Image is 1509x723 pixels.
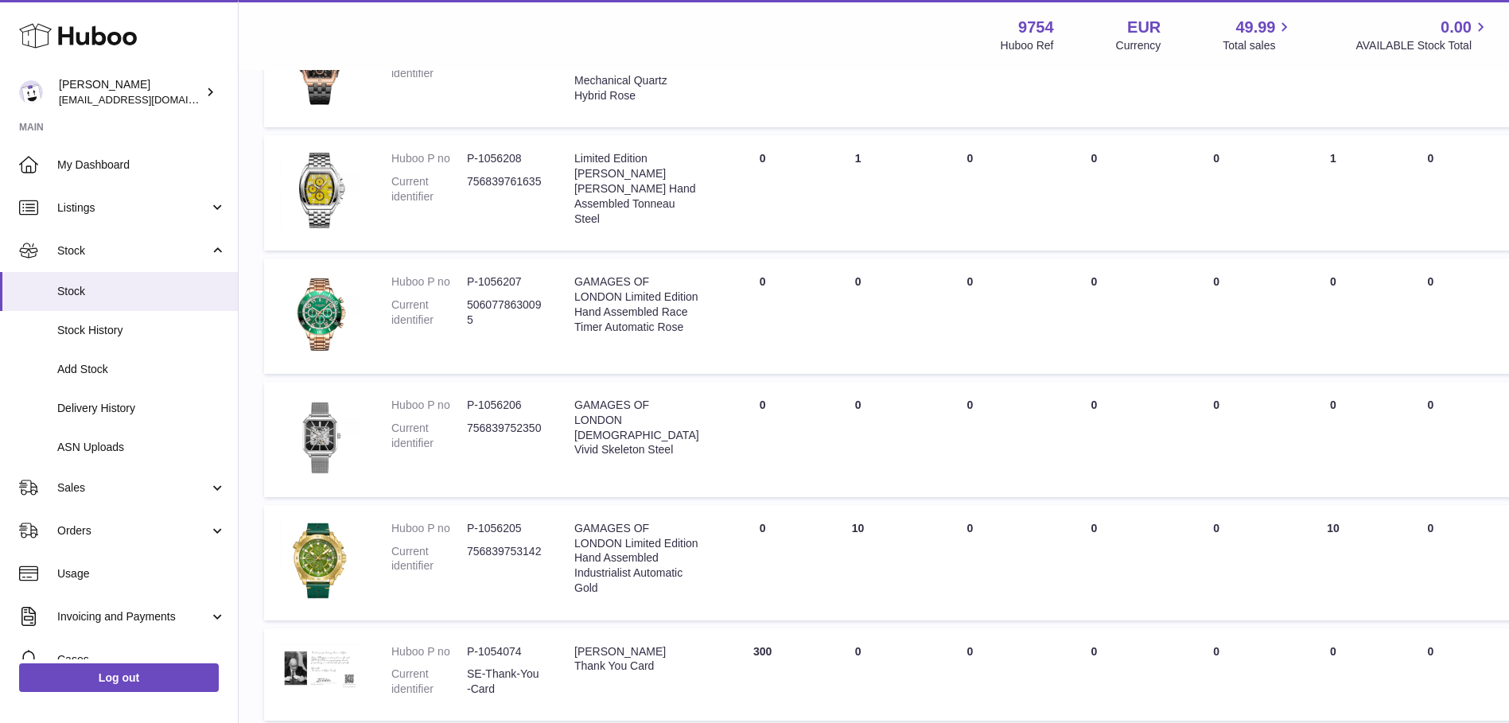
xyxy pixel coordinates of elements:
dd: P-1056207 [467,274,543,290]
span: Delivery History [57,401,226,416]
dt: Huboo P no [391,644,467,659]
span: ASN Uploads [57,440,226,455]
td: 0 [1387,258,1474,374]
td: 0 [1279,628,1387,721]
dd: 756839761635 [467,174,543,204]
td: 0 [1034,135,1153,251]
td: 0 [1387,505,1474,620]
td: 0 [715,135,811,251]
td: 0 [906,135,1035,251]
strong: 9754 [1018,17,1054,38]
td: 0 [1387,628,1474,721]
div: [PERSON_NAME] [59,77,202,107]
span: 0 [1213,398,1219,411]
a: 49.99 Total sales [1223,17,1293,53]
img: product image [280,398,360,477]
div: Currency [1116,38,1161,53]
td: 1 [1279,135,1387,251]
span: 0 [1213,275,1219,288]
div: Limited Edition [PERSON_NAME] [PERSON_NAME] Hand Assembled Tonneau Steel [574,151,699,226]
span: Total sales [1223,38,1293,53]
dd: P-1054074 [467,644,543,659]
span: 0.00 [1441,17,1472,38]
a: Log out [19,663,219,692]
span: [EMAIL_ADDRESS][DOMAIN_NAME] [59,93,234,106]
div: [PERSON_NAME] Thank You Card [574,644,699,674]
span: Invoicing and Payments [57,609,209,624]
td: 0 [715,505,811,620]
td: 0 [811,258,906,374]
td: 1 [811,135,906,251]
td: 0 [811,382,906,497]
span: My Dashboard [57,157,226,173]
dd: P-1056205 [467,521,543,536]
dd: SE-Thank-You-Card [467,667,543,697]
img: product image [280,644,360,692]
dt: Current identifier [391,297,467,328]
dt: Current identifier [391,667,467,697]
img: product image [280,274,360,354]
dd: 5060778630095 [467,297,543,328]
dt: Huboo P no [391,274,467,290]
td: 0 [1034,628,1153,721]
td: 0 [1387,135,1474,251]
td: 0 [715,258,811,374]
span: Listings [57,200,209,216]
dd: P-1056206 [467,398,543,413]
dd: 756839753142 [467,544,543,574]
dt: Current identifier [391,174,467,204]
td: 10 [811,505,906,620]
img: product image [280,521,360,601]
div: GAMAGES OF LONDON [DEMOGRAPHIC_DATA] Vivid Skeleton Steel [574,398,699,458]
span: Usage [57,566,226,581]
span: AVAILABLE Stock Total [1355,38,1490,53]
td: 0 [1279,382,1387,497]
td: 0 [1279,258,1387,374]
td: 300 [715,628,811,721]
span: 0 [1213,152,1219,165]
td: 0 [1034,258,1153,374]
td: 0 [1387,382,1474,497]
dt: Current identifier [391,544,467,574]
td: 10 [1279,505,1387,620]
span: Orders [57,523,209,538]
strong: EUR [1127,17,1161,38]
td: 0 [906,258,1035,374]
span: Sales [57,480,209,496]
span: Stock History [57,323,226,338]
dd: 756839752350 [467,421,543,451]
span: Stock [57,284,226,299]
td: 0 [811,628,906,721]
dt: Current identifier [391,421,467,451]
dd: P-1056208 [467,151,543,166]
dt: Huboo P no [391,151,467,166]
dt: Huboo P no [391,521,467,536]
span: 49.99 [1235,17,1275,38]
dt: Huboo P no [391,398,467,413]
span: Cases [57,652,226,667]
div: GAMAGES OF LONDON Limited Edition Hand Assembled Industrialist Automatic Gold [574,521,699,596]
span: 0 [1213,522,1219,534]
div: GAMAGES OF LONDON Limited Edition Hand Assembled Race Timer Automatic Rose [574,274,699,335]
a: 0.00 AVAILABLE Stock Total [1355,17,1490,53]
td: 0 [906,505,1035,620]
td: 0 [1034,505,1153,620]
img: product image [280,151,360,231]
span: Add Stock [57,362,226,377]
td: 0 [906,382,1035,497]
div: Huboo Ref [1001,38,1054,53]
td: 0 [1034,382,1153,497]
td: 0 [715,382,811,497]
img: info@fieldsluxury.london [19,80,43,104]
span: Stock [57,243,209,258]
td: 0 [906,628,1035,721]
span: 0 [1213,645,1219,658]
